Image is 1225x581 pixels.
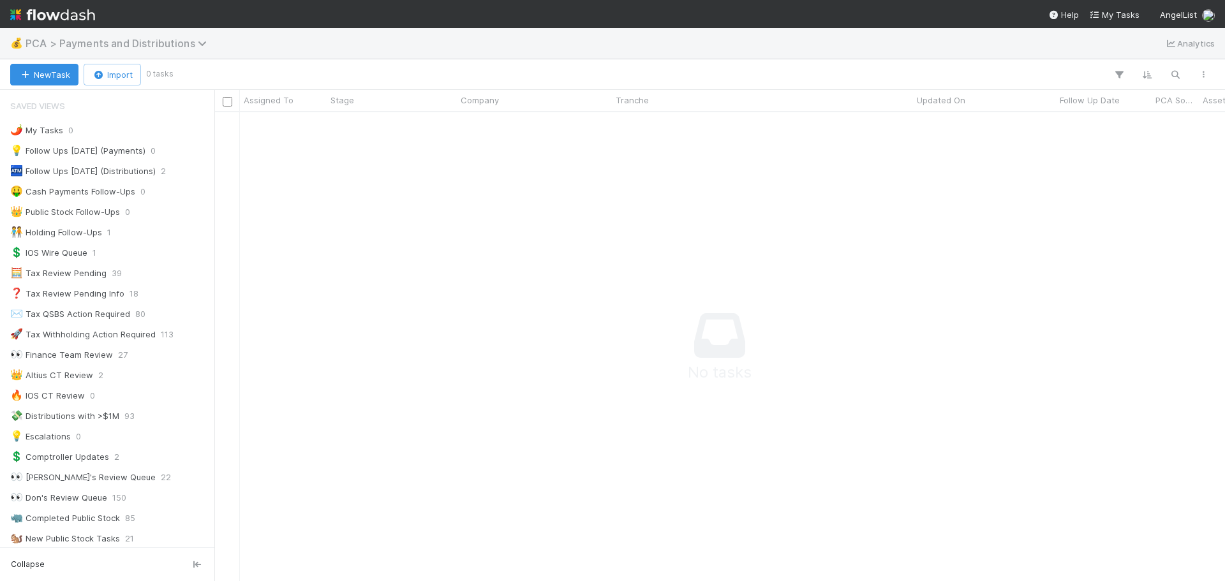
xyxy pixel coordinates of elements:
[1048,8,1079,21] div: Help
[10,328,23,339] span: 🚀
[161,469,171,485] span: 22
[10,226,23,237] span: 🧑‍🤝‍🧑
[461,94,499,107] span: Company
[1060,94,1120,107] span: Follow Up Date
[124,408,135,424] span: 93
[10,186,23,196] span: 🤑
[10,369,23,380] span: 👑
[10,143,145,159] div: Follow Ups [DATE] (Payments)
[90,388,95,404] span: 0
[26,37,213,50] span: PCA > Payments and Distributions
[10,388,85,404] div: IOS CT Review
[10,349,23,360] span: 👀
[10,245,87,261] div: IOS Wire Queue
[10,429,71,445] div: Escalations
[10,122,63,138] div: My Tasks
[93,245,96,261] span: 1
[10,64,78,85] button: NewTask
[118,347,128,363] span: 27
[10,286,124,302] div: Tax Review Pending Info
[10,204,120,220] div: Public Stock Follow-Ups
[161,327,174,342] span: 113
[130,286,138,302] span: 18
[1202,9,1215,22] img: avatar_c8e523dd-415a-4cf0-87a3-4b787501e7b6.png
[10,410,23,421] span: 💸
[10,347,113,363] div: Finance Team Review
[10,267,23,278] span: 🧮
[10,327,156,342] div: Tax Withholding Action Required
[10,184,135,200] div: Cash Payments Follow-Ups
[10,510,120,526] div: Completed Public Stock
[125,531,134,547] span: 21
[10,430,23,441] span: 💡
[10,124,23,135] span: 🌶️
[10,490,107,506] div: Don's Review Queue
[10,306,130,322] div: Tax QSBS Action Required
[10,492,23,503] span: 👀
[151,143,156,159] span: 0
[125,204,130,220] span: 0
[10,512,23,523] span: 🦏
[135,306,145,322] span: 80
[330,94,354,107] span: Stage
[10,206,23,217] span: 👑
[10,469,156,485] div: [PERSON_NAME]'s Review Queue
[76,429,81,445] span: 0
[10,390,23,401] span: 🔥
[10,38,23,48] span: 💰
[10,265,107,281] div: Tax Review Pending
[10,145,23,156] span: 💡
[10,471,23,482] span: 👀
[114,449,119,465] span: 2
[112,265,122,281] span: 39
[98,367,103,383] span: 2
[1089,10,1140,20] span: My Tasks
[917,94,965,107] span: Updated On
[10,4,95,26] img: logo-inverted-e16ddd16eac7371096b0.svg
[223,97,232,107] input: Toggle All Rows Selected
[244,94,293,107] span: Assigned To
[1164,36,1215,51] a: Analytics
[107,224,111,240] span: 1
[10,531,120,547] div: New Public Stock Tasks
[68,122,73,138] span: 0
[11,559,45,570] span: Collapse
[1089,8,1140,21] a: My Tasks
[10,451,23,462] span: 💲
[10,247,23,258] span: 💲
[616,94,649,107] span: Tranche
[146,68,174,80] small: 0 tasks
[10,408,119,424] div: Distributions with >$1M
[84,64,141,85] button: Import
[10,367,93,383] div: Altius CT Review
[10,163,156,179] div: Follow Ups [DATE] (Distributions)
[125,510,135,526] span: 85
[10,449,109,465] div: Comptroller Updates
[10,165,23,176] span: 🏧
[10,308,23,319] span: ✉️
[10,93,65,119] span: Saved Views
[1160,10,1197,20] span: AngelList
[1155,94,1196,107] span: PCA Source
[140,184,145,200] span: 0
[112,490,126,506] span: 150
[10,224,102,240] div: Holding Follow-Ups
[10,288,23,298] span: ❓
[10,533,23,543] span: 🐿️
[161,163,166,179] span: 2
